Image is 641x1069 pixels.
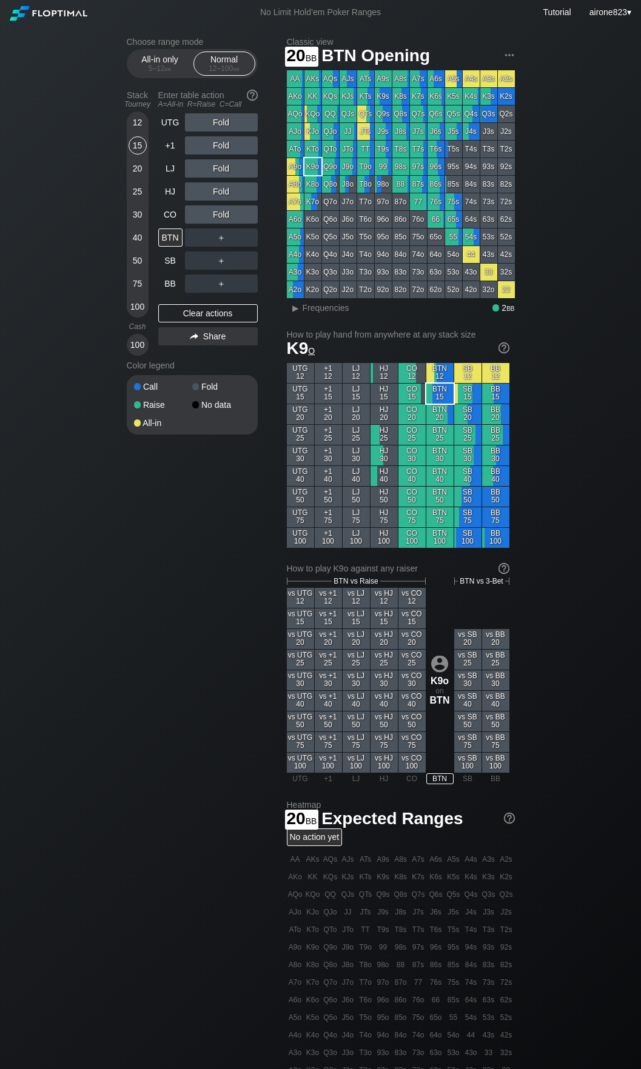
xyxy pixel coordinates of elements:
div: A7s [410,70,427,87]
div: J6o [340,211,357,228]
div: J7o [340,193,357,210]
div: 54o [445,246,462,263]
div: AQs [322,70,339,87]
div: JTs [357,123,374,140]
div: CO 12 [398,363,426,383]
div: T9o [357,158,374,175]
div: QTo [322,141,339,158]
div: J2s [498,123,515,140]
div: Clear actions [158,304,258,322]
img: share.864f2f62.svg [190,333,198,340]
div: 32o [480,281,497,298]
div: K6o [304,211,321,228]
div: SB [158,251,183,270]
div: J9s [375,123,392,140]
div: K6s [428,88,445,105]
span: K9 [287,339,315,358]
img: Floptimal logo [10,6,87,21]
div: T8o [357,176,374,193]
div: A9s [375,70,392,87]
div: BTN 40 [426,466,454,486]
div: K8o [304,176,321,193]
div: 52o [445,281,462,298]
div: 96o [375,211,392,228]
div: ATo [287,141,304,158]
img: icon-avatar.b40e07d9.svg [431,655,448,672]
div: AJs [340,70,357,87]
div: Call [134,382,192,391]
img: help.32db89a4.svg [497,341,511,355]
div: ▸ [288,301,304,315]
div: 50 [129,251,147,270]
div: CO 15 [398,384,426,404]
div: 83o [392,264,409,281]
div: BB 20 [482,404,509,424]
div: TT [357,141,374,158]
div: A2s [498,70,515,87]
div: LJ 20 [343,404,370,424]
div: K2o [304,281,321,298]
div: ▾ [586,5,633,19]
div: A5s [445,70,462,87]
div: J7s [410,123,427,140]
div: J9o [340,158,357,175]
div: 64s [463,211,480,228]
div: CO 30 [398,445,426,465]
div: BTN 12 [426,363,454,383]
div: CO 25 [398,425,426,445]
div: QJs [340,105,357,122]
div: 82s [498,176,515,193]
div: T3o [357,264,374,281]
div: A9o [287,158,304,175]
div: Fold [185,113,258,132]
div: Q3o [322,264,339,281]
div: AJo [287,123,304,140]
div: BB 25 [482,425,509,445]
div: Fold [185,182,258,201]
div: J5s [445,123,462,140]
div: Q6o [322,211,339,228]
div: 52s [498,228,515,245]
div: 100 [129,298,147,316]
div: QTs [357,105,374,122]
div: HJ 75 [371,507,398,527]
img: help.32db89a4.svg [497,562,511,575]
div: 84s [463,176,480,193]
div: 95o [375,228,392,245]
div: 82o [392,281,409,298]
div: BTN 20 [426,404,454,424]
div: Q2s [498,105,515,122]
div: K3s [480,88,497,105]
div: 97o [375,193,392,210]
div: J8s [392,123,409,140]
div: J5o [340,228,357,245]
h2: Classic view [287,37,515,47]
div: ATs [357,70,374,87]
div: 100 [129,336,147,354]
div: A6o [287,211,304,228]
div: 97s [410,158,427,175]
div: 75 [129,275,147,293]
div: LJ 75 [343,507,370,527]
div: BB 15 [482,384,509,404]
div: K9s [375,88,392,105]
div: 30 [129,205,147,224]
div: Share [158,327,258,345]
div: LJ [158,159,183,178]
div: K4o [304,246,321,263]
div: No Limit Hold’em Poker Ranges [242,7,399,20]
div: SB 50 [454,487,482,507]
div: T6o [357,211,374,228]
div: CO 40 [398,466,426,486]
div: 86s [428,176,445,193]
div: Q5o [322,228,339,245]
div: LJ 15 [343,384,370,404]
div: 99 [375,158,392,175]
div: T4o [357,246,374,263]
div: Q5s [445,105,462,122]
div: JJ [340,123,357,140]
div: 98o [375,176,392,193]
span: bb [165,64,172,73]
div: A4o [287,246,304,263]
div: 76o [410,211,427,228]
